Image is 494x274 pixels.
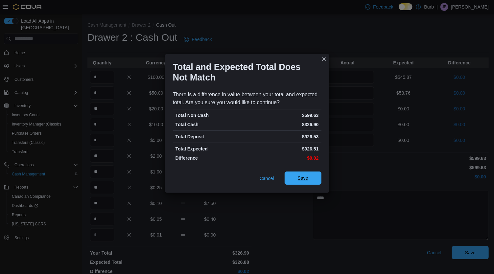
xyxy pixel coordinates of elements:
span: Cancel [260,175,274,182]
p: $0.02 [248,155,319,161]
p: Difference [176,155,246,161]
p: $599.63 [248,112,319,119]
button: Closes this modal window [320,55,328,63]
p: Total Non Cash [176,112,246,119]
p: Total Deposit [176,133,246,140]
p: $326.90 [248,121,319,128]
p: $926.51 [248,146,319,152]
span: Save [298,175,308,181]
p: Total Cash [176,121,246,128]
p: $926.53 [248,133,319,140]
button: Save [285,171,321,185]
div: There is a difference in value between your total and expected total. Are you sure you would like... [173,91,321,106]
h1: Total and Expected Total Does Not Match [173,62,316,83]
p: Total Expected [176,146,246,152]
button: Cancel [257,172,277,185]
